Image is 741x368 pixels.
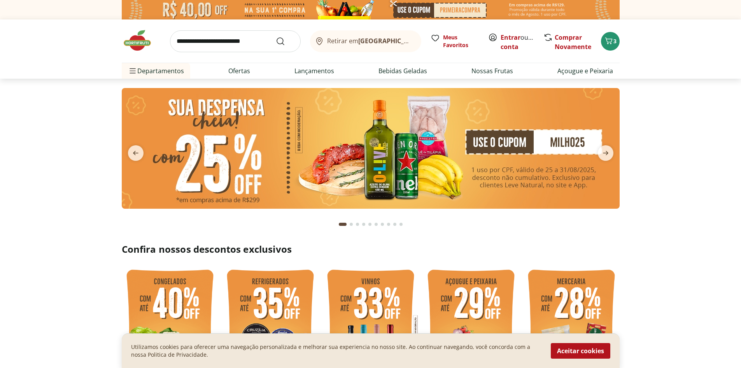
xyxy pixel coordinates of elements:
button: Go to page 9 from fs-carousel [392,215,398,234]
span: 3 [613,37,617,45]
button: Go to page 10 from fs-carousel [398,215,404,234]
span: Meus Favoritos [443,33,479,49]
button: Carrinho [601,32,620,51]
a: Lançamentos [294,66,334,76]
input: search [170,30,301,52]
a: Bebidas Geladas [378,66,427,76]
button: Aceitar cookies [551,343,610,359]
button: Go to page 3 from fs-carousel [354,215,361,234]
a: Comprar Novamente [555,33,591,51]
button: Go to page 2 from fs-carousel [348,215,354,234]
img: Hortifruti [122,29,161,52]
button: Go to page 4 from fs-carousel [361,215,367,234]
span: Departamentos [128,62,184,80]
button: Submit Search [276,37,294,46]
button: Current page from fs-carousel [337,215,348,234]
button: previous [122,145,150,161]
b: [GEOGRAPHIC_DATA]/[GEOGRAPHIC_DATA] [358,37,489,45]
a: Entrar [501,33,520,42]
span: Retirar em [327,37,413,44]
button: Menu [128,62,137,80]
button: Go to page 5 from fs-carousel [367,215,373,234]
a: Criar conta [501,33,543,51]
h2: Confira nossos descontos exclusivos [122,243,620,255]
a: Ofertas [228,66,250,76]
a: Meus Favoritos [431,33,479,49]
button: next [592,145,620,161]
button: Go to page 7 from fs-carousel [379,215,385,234]
button: Go to page 8 from fs-carousel [385,215,392,234]
p: Utilizamos cookies para oferecer uma navegação personalizada e melhorar sua experiencia no nosso ... [131,343,541,359]
a: Nossas Frutas [471,66,513,76]
button: Go to page 6 from fs-carousel [373,215,379,234]
span: ou [501,33,535,51]
img: cupom [122,88,620,209]
button: Retirar em[GEOGRAPHIC_DATA]/[GEOGRAPHIC_DATA] [310,30,421,52]
a: Açougue e Peixaria [557,66,613,76]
